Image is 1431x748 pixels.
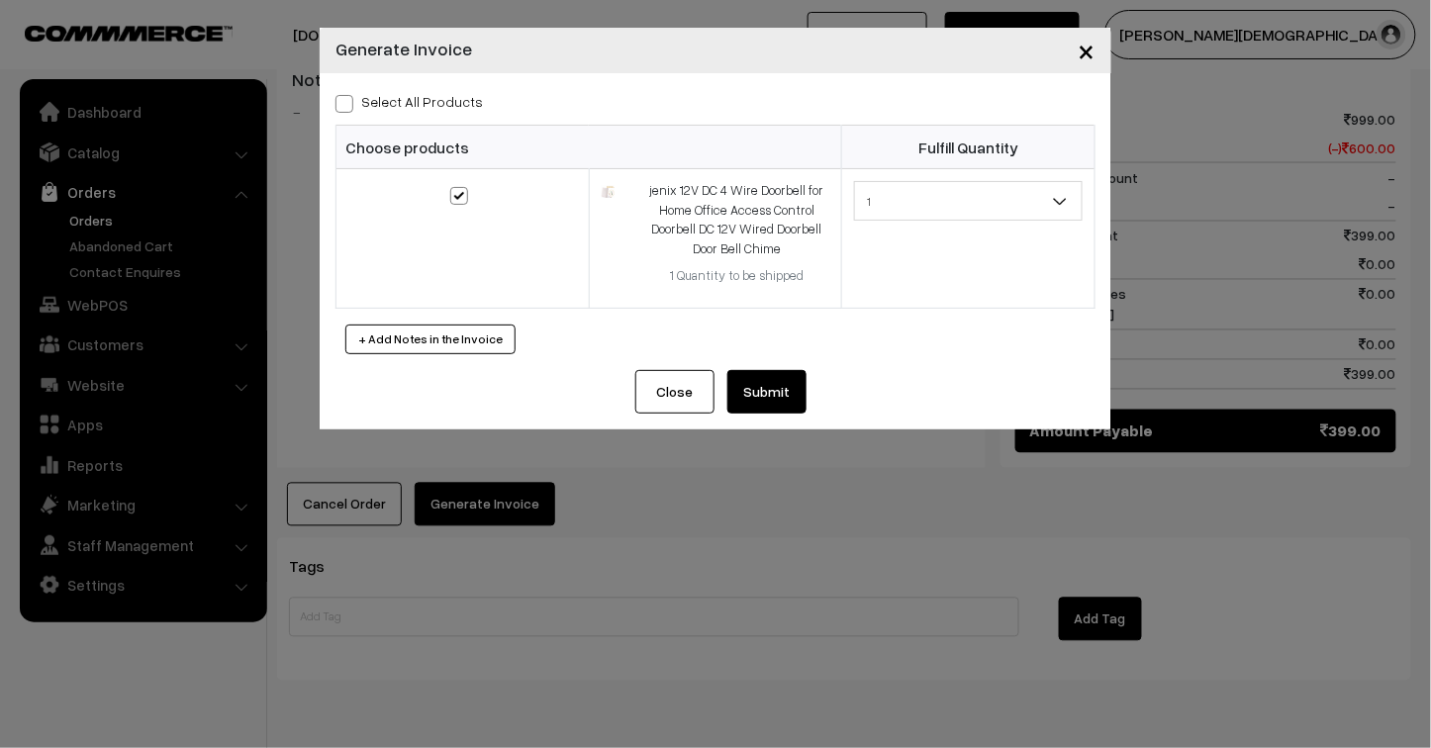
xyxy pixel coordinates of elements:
span: × [1079,32,1096,68]
span: 1 [854,181,1083,221]
button: Submit [727,370,807,414]
img: 16650308939085db09-jenix-original-imagfbdezzyp3cju1.jpeg [602,186,615,198]
h4: Generate Invoice [335,36,472,62]
div: jenix 12V DC 4 Wire Doorbell for Home Office Access Control Doorbell DC 12V Wired Doorbell Door B... [644,181,829,258]
div: 1 Quantity to be shipped [644,266,829,286]
label: Select all Products [335,91,483,112]
span: 1 [855,184,1082,219]
button: Close [1063,20,1111,81]
th: Fulfill Quantity [842,126,1096,169]
button: + Add Notes in the Invoice [345,325,516,354]
button: Close [635,370,715,414]
th: Choose products [336,126,842,169]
